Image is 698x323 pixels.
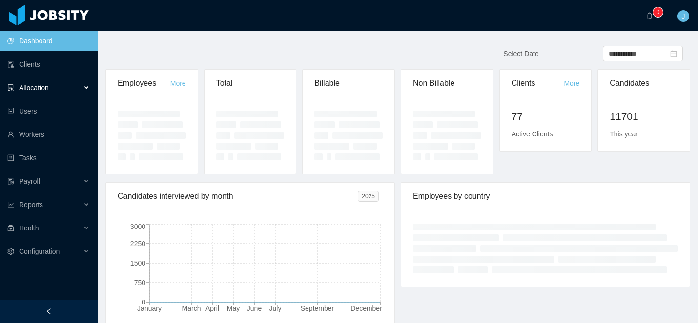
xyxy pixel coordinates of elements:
[7,31,90,51] a: icon: pie-chartDashboard
[7,84,14,91] i: icon: solution
[7,178,14,185] i: icon: file-protect
[7,101,90,121] a: icon: robotUsers
[301,304,334,312] tspan: September
[413,70,481,97] div: Non Billable
[512,109,580,124] h2: 77
[670,50,677,57] i: icon: calendar
[247,304,262,312] tspan: June
[170,79,186,87] a: More
[137,304,162,312] tspan: January
[512,130,553,138] span: Active Clients
[142,298,145,306] tspan: 0
[653,7,663,17] sup: 0
[7,148,90,168] a: icon: profileTasks
[7,201,14,208] i: icon: line-chart
[610,109,678,124] h2: 11701
[134,279,146,286] tspan: 750
[19,224,39,232] span: Health
[118,70,170,97] div: Employees
[7,55,90,74] a: icon: auditClients
[118,183,358,210] div: Candidates interviewed by month
[503,50,538,57] span: Select Date
[182,304,201,312] tspan: March
[205,304,219,312] tspan: April
[130,240,145,247] tspan: 2250
[358,191,379,202] span: 2025
[19,247,60,255] span: Configuration
[130,259,145,267] tspan: 1500
[216,70,285,97] div: Total
[7,248,14,255] i: icon: setting
[19,177,40,185] span: Payroll
[413,183,678,210] div: Employees by country
[610,70,678,97] div: Candidates
[269,304,282,312] tspan: July
[7,125,90,144] a: icon: userWorkers
[610,130,638,138] span: This year
[350,304,382,312] tspan: December
[7,225,14,231] i: icon: medicine-box
[19,84,49,92] span: Allocation
[646,12,653,19] i: icon: bell
[564,79,579,87] a: More
[314,70,383,97] div: Billable
[130,223,145,230] tspan: 3000
[19,201,43,209] span: Reports
[682,10,685,22] span: J
[227,304,240,312] tspan: May
[512,70,564,97] div: Clients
